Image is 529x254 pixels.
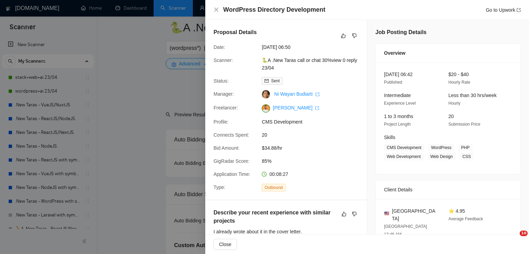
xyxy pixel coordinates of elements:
span: 10 [520,231,528,236]
span: Skills [384,135,395,140]
span: Sent [271,78,280,83]
span: Manager: [214,91,234,97]
span: Connects Spent: [214,132,249,138]
h5: Proposal Details [214,28,257,36]
span: export [315,106,319,110]
span: Submission Price [448,122,480,127]
span: close [214,7,219,12]
span: Status: [214,78,229,84]
span: like [342,211,346,217]
span: Overview [384,49,405,57]
span: Hourly [448,101,460,106]
h5: Job Posting Details [375,28,426,36]
button: like [339,32,348,40]
span: Web Design [428,153,456,160]
span: Intermediate [384,93,411,98]
span: $20 - $40 [448,72,469,77]
span: 1 to 3 months [384,114,413,119]
span: CMS Development [384,144,424,151]
span: Date: [214,44,225,50]
a: Ni Wayan Budiarti export [274,91,319,97]
span: Web Development [384,153,424,160]
span: $34.88/hr [262,144,365,152]
span: 20 [448,114,454,119]
span: Outbound [262,184,286,191]
span: Experience Level [384,101,416,106]
span: 85% [262,157,365,165]
span: GigRadar Score: [214,158,249,164]
span: like [341,33,346,39]
span: Close [219,241,231,248]
span: ⭐ 4.95 [448,208,465,214]
span: Bid Amount: [214,145,240,151]
h4: WordPress Directory Development [223,6,325,14]
a: [PERSON_NAME] export [273,105,319,110]
img: 🇺🇸 [384,211,389,216]
span: CSS [460,153,474,160]
span: dislike [352,33,357,39]
span: export [517,8,521,12]
button: Close [214,239,237,250]
span: Average Feedback [448,216,483,221]
span: clock-circle [262,172,267,177]
span: PHP [458,144,473,151]
span: mail [264,79,269,83]
span: Application Time: [214,171,250,177]
span: WordPress [428,144,454,151]
span: 🐍A .New Taras call or chat 30%view 0 reply 23/04 [262,56,365,72]
span: [GEOGRAPHIC_DATA] 12:46 AM [384,224,427,237]
span: Profile: [214,119,229,125]
span: Project Length [384,122,411,127]
img: c1NLmzrk-0pBZjOo1nLSJnOz0itNHKTdmMHAt8VIsLFzaWqqsJDJtcFyV3OYvrqgu3 [262,104,270,113]
h5: Describe your recent experience with similar projects [214,209,337,225]
span: 00:08:27 [269,171,288,177]
a: Go to Upworkexport [486,7,521,13]
span: export [315,92,320,96]
span: dislike [352,211,357,217]
span: Hourly Rate [448,80,470,85]
span: [DATE] 06:50 [262,43,365,51]
span: Published [384,80,402,85]
div: Client Details [384,180,512,199]
button: dislike [350,32,359,40]
span: CMS Development [262,118,365,126]
span: [DATE] 06:42 [384,72,413,77]
span: 20 [262,131,365,139]
span: Type: [214,184,225,190]
span: Scanner: [214,57,233,63]
span: Less than 30 hrs/week [448,93,497,98]
span: [GEOGRAPHIC_DATA] [392,207,437,222]
button: dislike [350,210,359,218]
button: like [340,210,348,218]
button: Close [214,7,219,13]
iframe: Intercom live chat [506,231,522,247]
span: Freelancer: [214,105,238,110]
